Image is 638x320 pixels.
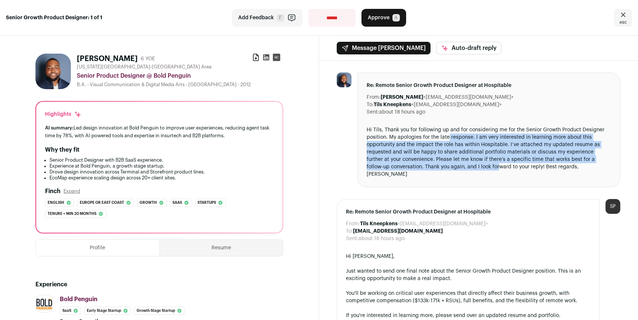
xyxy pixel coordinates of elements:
dd: <[EMAIL_ADDRESS][DOMAIN_NAME]> [360,220,488,228]
b: [EMAIL_ADDRESS][DOMAIN_NAME] [353,229,443,234]
h2: Finch [45,187,61,196]
span: Bold Penguin [60,296,97,302]
span: English [48,199,64,206]
dt: From: [367,94,381,101]
b: Tils Kneepkens [374,102,411,107]
dd: about 18 hours ago [359,235,405,242]
span: Re: Remote Senior Growth Product Designer at Hospitable [346,208,590,216]
img: fdde0c383e9eb43a0313430409331f61ab982d8f0f58c4cb8a701ceafb95c68e [35,54,71,89]
span: esc [620,19,627,25]
h1: [PERSON_NAME] [77,54,138,64]
li: Early Stage Startup [84,307,131,315]
button: Approve A [361,9,406,27]
button: Add Feedback F [232,9,302,27]
button: Expand [64,188,80,194]
span: AI summary: [45,125,73,130]
span: Saas [172,199,182,206]
dd: <[EMAIL_ADDRESS][DOMAIN_NAME]> [374,101,502,108]
li: EcoMap experience scaling design across 20+ client sites. [49,175,274,181]
dd: about 18 hours ago [379,108,425,116]
div: You'll be working on critical user experiences that directly affect their business growth, with c... [346,290,590,304]
div: 6 YOE [141,55,155,63]
button: Auto-draft reply [436,42,501,54]
span: [US_STATE][GEOGRAPHIC_DATA]-[GEOGRAPHIC_DATA] Area [77,64,212,70]
li: Senior Product Designer with B2B SaaS experience. [49,157,274,163]
div: If you're interested in learning more, please send over an updated resume and portfolio. [346,312,590,319]
button: Resume [160,240,283,256]
div: Hi Tils, Thank you for following up and for considering me for the Senior Growth Product Designer... [367,126,611,178]
div: SP [606,199,620,214]
img: 723ce85f3582cd07ca8949626865b63ad96aedfd1dc8f45ffd2971e82c91f3e7.jpg [36,297,53,310]
dt: Sent: [367,108,379,116]
a: Close [614,9,632,27]
h2: Experience [35,280,283,289]
dt: To: [367,101,374,108]
span: Tenure + min 20 months [48,210,96,218]
li: SaaS [60,307,81,315]
b: [PERSON_NAME] [381,95,423,100]
button: Message [PERSON_NAME] [337,42,431,54]
span: Startups [198,199,216,206]
span: A [392,14,400,21]
div: Led design innovation at Bold Penguin to improve user experiences, reducing agent task time by 78... [45,124,274,139]
div: Hi [PERSON_NAME], [346,253,590,260]
span: Re: Remote Senior Growth Product Designer at Hospitable [367,82,611,89]
img: fdde0c383e9eb43a0313430409331f61ab982d8f0f58c4cb8a701ceafb95c68e [337,73,351,87]
span: Growth [140,199,157,206]
strong: Senior Growth Product Designer: 1 of 1 [6,14,102,21]
div: Senior Product Designer @ Bold Penguin [77,71,283,80]
li: Drove design innovation across Terminal and Storefront product lines. [49,169,274,175]
span: F [277,14,284,21]
h2: Why they fit [45,145,79,154]
span: Approve [368,14,390,21]
span: Europe or east coast [80,199,124,206]
b: Tils Kneepkens [360,221,398,226]
span: Add Feedback [238,14,274,21]
li: Growth Stage Startup [134,307,185,315]
div: B.A. - Visual Communication & Digital Media Arts - [GEOGRAPHIC_DATA] - 2012 [77,82,283,88]
div: Highlights [45,111,82,118]
div: Just wanted to send one final note about the Senior Growth Product Designer position. This is an ... [346,267,590,282]
li: Experience at Bold Penguin, a growth stage startup. [49,163,274,169]
button: Profile [36,240,159,256]
dt: To: [346,228,353,235]
dt: Sent: [346,235,359,242]
dd: <[EMAIL_ADDRESS][DOMAIN_NAME]> [381,94,514,101]
dt: From: [346,220,360,228]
